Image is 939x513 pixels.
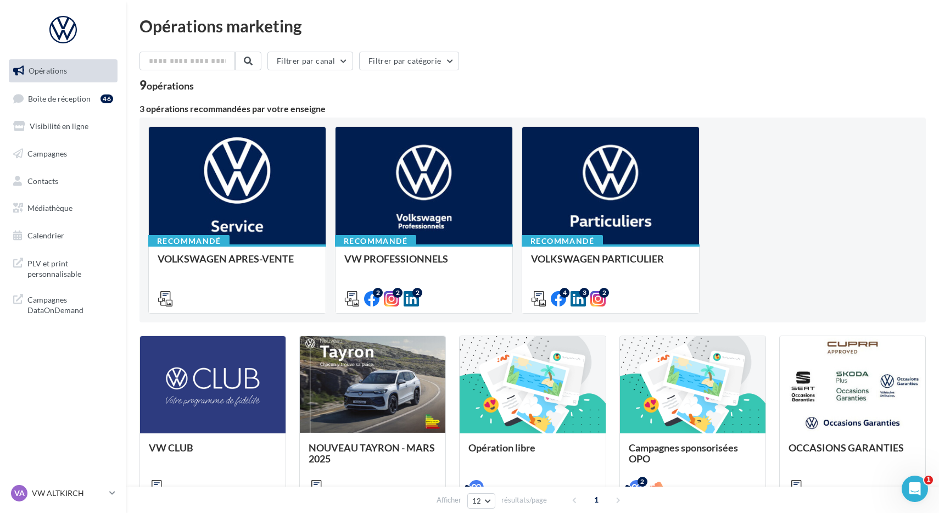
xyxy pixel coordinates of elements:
[7,115,120,138] a: Visibilité en ligne
[467,493,495,509] button: 12
[638,477,647,487] div: 2
[531,253,664,265] span: VOLKSWAGEN PARTICULIER
[7,197,120,220] a: Médiathèque
[158,253,294,265] span: VOLKSWAGEN APRES-VENTE
[149,442,193,454] span: VW CLUB
[30,121,88,131] span: Visibilité en ligne
[579,288,589,298] div: 3
[902,476,928,502] iframe: Intercom live chat
[789,442,904,454] span: OCCASIONS GARANTIES
[27,292,113,316] span: Campagnes DataOnDemand
[522,235,603,247] div: Recommandé
[7,170,120,193] a: Contacts
[7,224,120,247] a: Calendrier
[7,87,120,110] a: Boîte de réception46
[267,52,353,70] button: Filtrer par canal
[27,149,67,158] span: Campagnes
[139,79,194,91] div: 9
[560,288,569,298] div: 4
[924,476,933,484] span: 1
[344,253,448,265] span: VW PROFESSIONNELS
[373,288,383,298] div: 2
[139,104,926,113] div: 3 opérations recommandées par votre enseigne
[599,288,609,298] div: 2
[27,203,72,213] span: Médiathèque
[335,235,416,247] div: Recommandé
[27,256,113,280] span: PLV et print personnalisable
[7,252,120,284] a: PLV et print personnalisable
[14,488,25,499] span: VA
[27,176,58,185] span: Contacts
[32,488,105,499] p: VW ALTKIRCH
[359,52,459,70] button: Filtrer par catégorie
[629,442,738,465] span: Campagnes sponsorisées OPO
[148,235,230,247] div: Recommandé
[393,288,403,298] div: 2
[7,59,120,82] a: Opérations
[412,288,422,298] div: 2
[7,142,120,165] a: Campagnes
[588,491,605,509] span: 1
[147,81,194,91] div: opérations
[29,66,67,75] span: Opérations
[100,94,113,103] div: 46
[468,442,535,454] span: Opération libre
[472,497,482,505] span: 12
[28,93,91,103] span: Boîte de réception
[437,495,461,505] span: Afficher
[27,231,64,240] span: Calendrier
[9,483,118,504] a: VA VW ALTKIRCH
[7,288,120,320] a: Campagnes DataOnDemand
[501,495,547,505] span: résultats/page
[139,18,926,34] div: Opérations marketing
[309,442,435,465] span: NOUVEAU TAYRON - MARS 2025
